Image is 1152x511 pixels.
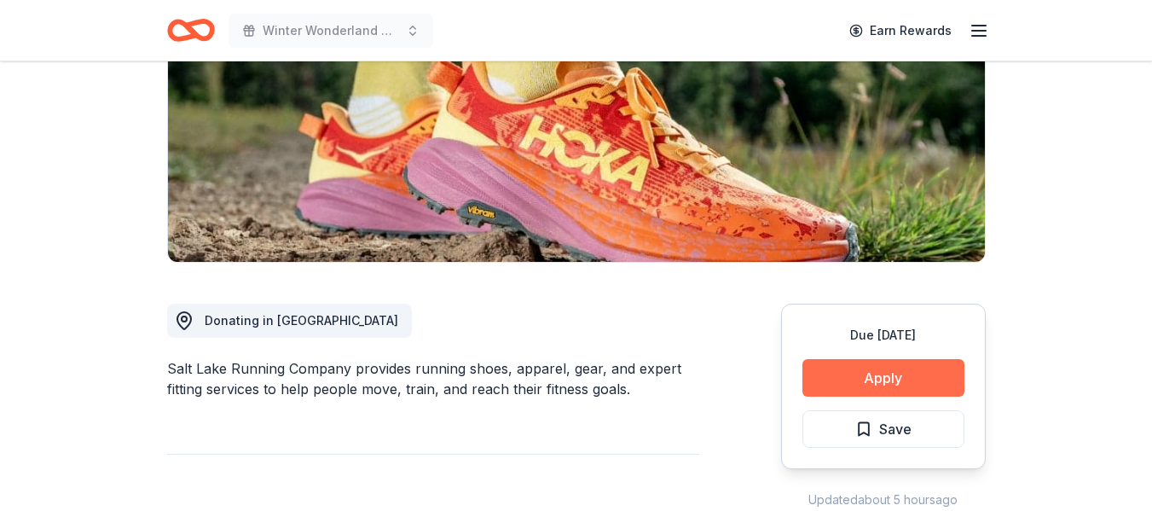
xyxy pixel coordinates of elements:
span: Winter Wonderland Charity Gala [263,20,399,41]
button: Winter Wonderland Charity Gala [229,14,433,48]
div: Salt Lake Running Company provides running shoes, apparel, gear, and expert fitting services to h... [167,358,699,399]
span: Save [879,418,912,440]
div: Updated about 5 hours ago [781,490,986,510]
a: Earn Rewards [839,15,962,46]
a: Home [167,10,215,50]
button: Save [802,410,964,448]
div: Due [DATE] [802,325,964,346]
span: Donating in [GEOGRAPHIC_DATA] [205,313,398,328]
button: Apply [802,359,964,397]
